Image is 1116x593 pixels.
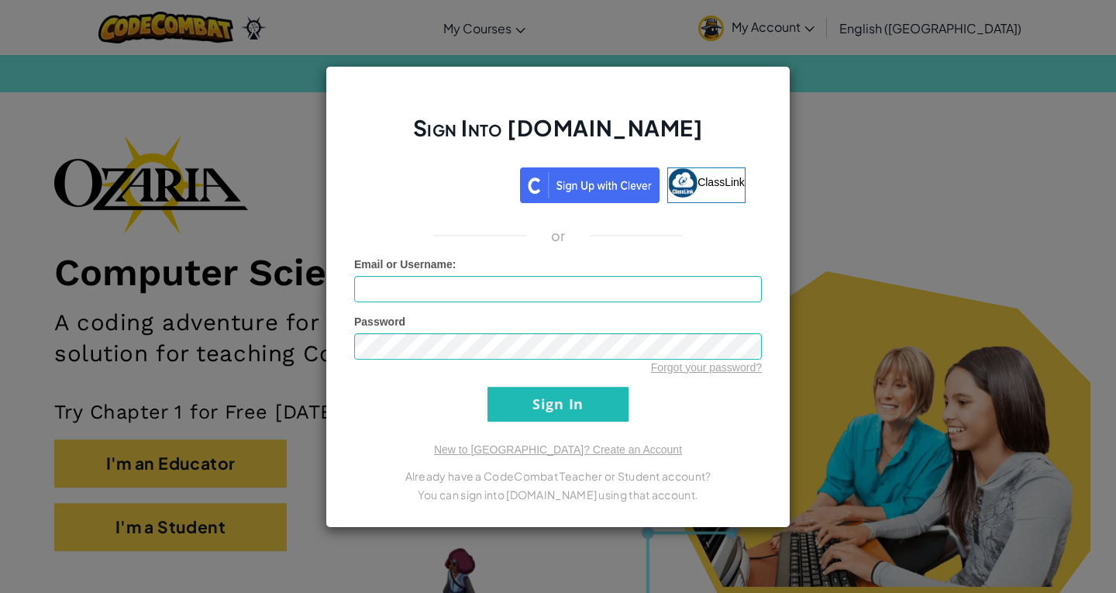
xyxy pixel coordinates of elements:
p: Already have a CodeCombat Teacher or Student account? [354,467,762,485]
input: Sign In [487,387,629,422]
label: : [354,257,456,272]
iframe: Sign in with Google Button [363,166,520,200]
p: or [551,226,566,245]
p: You can sign into [DOMAIN_NAME] using that account. [354,485,762,504]
a: Forgot your password? [651,361,762,374]
img: classlink-logo-small.png [668,168,697,198]
h2: Sign Into [DOMAIN_NAME] [354,113,762,158]
span: Password [354,315,405,328]
span: ClassLink [697,175,745,188]
a: New to [GEOGRAPHIC_DATA]? Create an Account [434,443,682,456]
span: Email or Username [354,258,453,271]
img: clever_sso_button@2x.png [520,167,660,203]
